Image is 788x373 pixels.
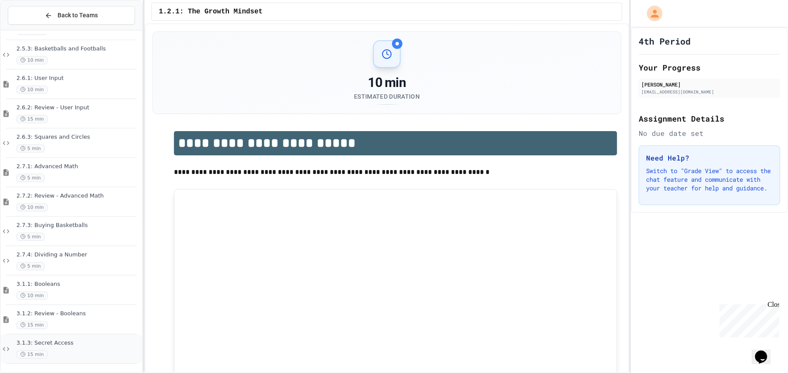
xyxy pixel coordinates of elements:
[16,203,48,212] span: 10 min
[638,3,665,23] div: My Account
[16,310,140,318] span: 3.1.2: Review - Booleans
[16,86,48,94] span: 10 min
[16,340,140,347] span: 3.1.3: Secret Access
[354,92,420,101] div: Estimated Duration
[159,6,263,17] span: 1.2.1: The Growth Mindset
[641,89,778,95] div: [EMAIL_ADDRESS][DOMAIN_NAME]
[16,145,45,153] span: 5 min
[646,153,773,163] h3: Need Help?
[16,163,140,170] span: 2.7.1: Advanced Math
[639,61,780,74] h2: Your Progress
[58,11,98,20] span: Back to Teams
[646,167,773,193] p: Switch to "Grade View" to access the chat feature and communicate with your teacher for help and ...
[16,104,140,112] span: 2.6.2: Review - User Input
[16,233,45,241] span: 5 min
[639,113,780,125] h2: Assignment Details
[16,350,48,359] span: 15 min
[16,292,48,300] span: 10 min
[639,35,691,47] h1: 4th Period
[641,80,778,88] div: [PERSON_NAME]
[16,115,48,123] span: 15 min
[354,75,420,90] div: 10 min
[8,6,135,25] button: Back to Teams
[16,174,45,182] span: 5 min
[16,75,140,82] span: 2.6.1: User Input
[639,128,780,138] div: No due date set
[16,251,140,259] span: 2.7.4: Dividing a Number
[752,338,779,364] iframe: chat widget
[16,321,48,329] span: 15 min
[16,222,140,229] span: 2.7.3: Buying Basketballs
[16,262,45,270] span: 5 min
[16,134,140,141] span: 2.6.3: Squares and Circles
[716,301,779,338] iframe: chat widget
[16,56,48,64] span: 10 min
[16,45,140,53] span: 2.5.3: Basketballs and Footballs
[16,193,140,200] span: 2.7.2: Review - Advanced Math
[3,3,60,55] div: Chat with us now!Close
[16,281,140,288] span: 3.1.1: Booleans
